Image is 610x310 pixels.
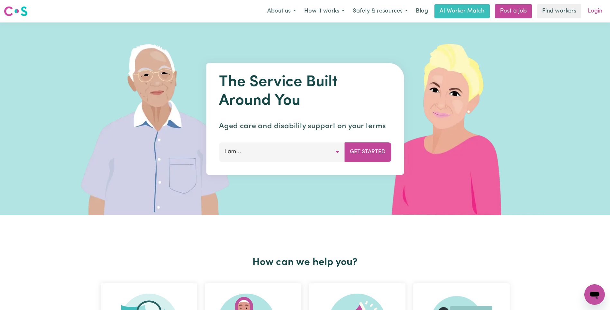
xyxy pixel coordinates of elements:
h1: The Service Built Around You [219,73,391,110]
button: About us [263,4,300,18]
p: Aged care and disability support on your terms [219,120,391,132]
button: Get Started [344,142,391,162]
button: How it works [300,4,349,18]
a: Find workers [537,4,581,18]
a: AI Worker Match [434,4,490,18]
a: Blog [412,4,432,18]
h2: How can we help you? [97,256,514,269]
a: Careseekers logo [4,4,28,19]
a: Post a job [495,4,532,18]
iframe: Button to launch messaging window [584,284,605,305]
img: Careseekers logo [4,5,28,17]
button: Safety & resources [349,4,412,18]
a: Login [584,4,606,18]
button: I am... [219,142,345,162]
